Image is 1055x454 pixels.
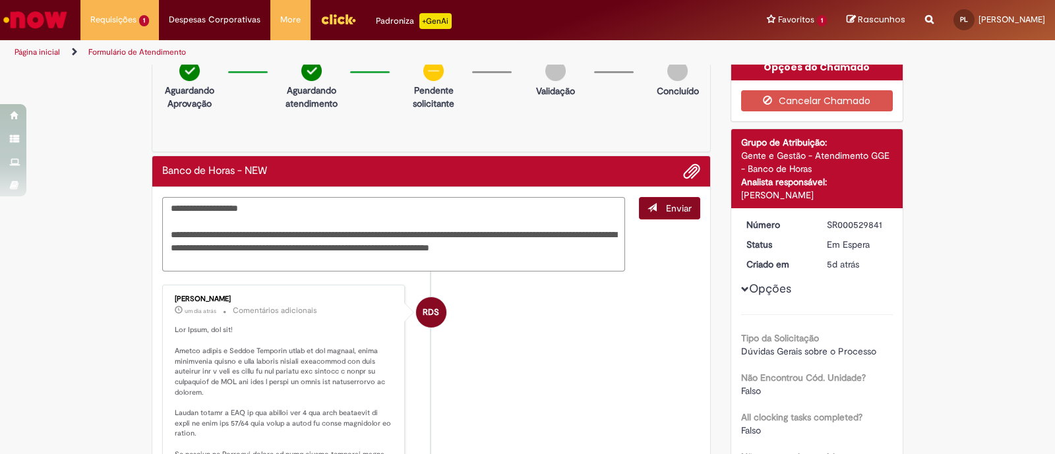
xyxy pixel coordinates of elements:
span: Despesas Corporativas [169,13,260,26]
span: 1 [817,15,827,26]
p: Validação [536,84,575,98]
span: um dia atrás [185,307,216,315]
span: [PERSON_NAME] [979,14,1045,25]
b: Não Encontrou Cód. Unidade? [741,372,866,383]
button: Adicionar anexos [683,163,700,180]
span: Enviar [666,202,692,214]
p: Aguardando atendimento [280,84,344,110]
img: check-circle-green.png [301,61,322,81]
span: Favoritos [778,13,814,26]
span: RDS [423,297,439,328]
img: circle-minus.png [423,61,444,81]
div: [PERSON_NAME] [175,295,394,303]
h2: Banco de Horas - NEW Histórico de tíquete [162,165,267,177]
img: check-circle-green.png [179,61,200,81]
div: 25/08/2025 08:51:17 [827,258,888,271]
span: Dúvidas Gerais sobre o Processo [741,345,876,357]
p: Aguardando Aprovação [158,84,222,110]
span: 1 [139,15,149,26]
a: Formulário de Atendimento [88,47,186,57]
a: Página inicial [15,47,60,57]
div: [PERSON_NAME] [741,188,893,202]
span: Falso [741,385,761,397]
dt: Status [737,238,818,251]
img: img-circle-grey.png [667,61,688,81]
button: Cancelar Chamado [741,90,893,111]
img: ServiceNow [1,7,69,33]
b: Tipo da Solicitação [741,332,819,344]
button: Enviar [639,197,700,219]
p: Pendente solicitante [402,84,466,110]
ul: Trilhas de página [10,40,694,65]
time: 28/08/2025 09:45:12 [185,307,216,315]
small: Comentários adicionais [233,305,317,316]
span: 5d atrás [827,258,859,270]
dt: Número [737,218,818,231]
span: PL [960,15,968,24]
time: 25/08/2025 08:51:17 [827,258,859,270]
b: All clocking tasks completed? [741,411,862,423]
span: Rascunhos [858,13,905,26]
span: More [280,13,301,26]
a: Rascunhos [847,14,905,26]
div: Raquel De Souza [416,297,446,327]
div: SR000529841 [827,218,888,231]
span: Requisições [90,13,136,26]
div: Analista responsável: [741,175,893,188]
img: img-circle-grey.png [545,61,566,81]
textarea: Digite sua mensagem aqui... [162,197,625,272]
dt: Criado em [737,258,818,271]
div: Grupo de Atribuição: [741,136,893,149]
div: Gente e Gestão - Atendimento GGE - Banco de Horas [741,149,893,175]
div: Em Espera [827,238,888,251]
p: +GenAi [419,13,452,29]
img: click_logo_yellow_360x200.png [320,9,356,29]
span: Falso [741,424,761,436]
p: Concluído [657,84,699,98]
div: Padroniza [376,13,452,29]
div: Opções do Chamado [731,54,903,80]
